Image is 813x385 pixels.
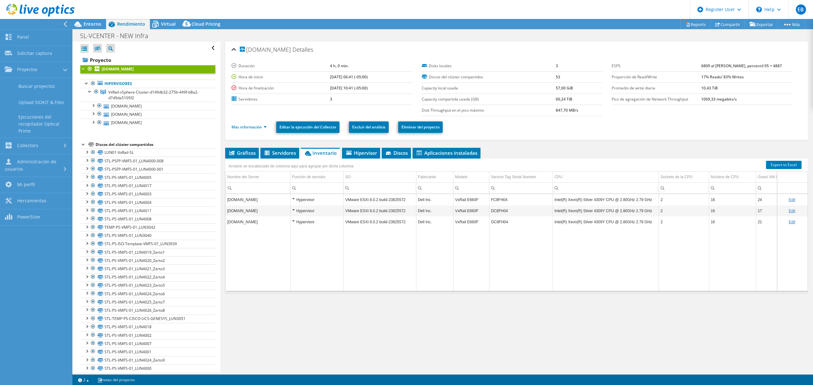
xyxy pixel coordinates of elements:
[80,157,215,165] a: STL-PSFP-VMFS-01_LUN4000-008
[80,232,215,240] a: STL-PS-VMFS-01_LUN3040
[709,182,756,193] td: Column Núcleos de CPU, Filter cell
[756,194,803,205] td: Column Guest VM Count, Value 24
[290,216,343,227] td: Column Función de servidor, Value Hypervisor
[232,74,330,80] label: Hora de inicio
[225,216,290,227] td: Column Nombre del Server, Value sl-esxi-03.bpna.popularinc.net
[553,172,659,183] td: CPU Column
[330,63,349,69] b: 4 h, 0 min.
[80,273,215,281] a: STL-PS-VMFS-01_LUN4022_Zerto4
[612,63,701,69] label: ESPS
[225,172,290,183] td: Nombre del Server Column
[422,85,556,91] label: Capacity local usada
[709,216,756,227] td: Column Núcleos de CPU, Value 16
[789,198,795,202] a: Edit
[292,196,342,204] div: Hypervisor
[80,256,215,264] a: STL-PS-VMFS-01_LUN4020_Zerto2
[225,182,290,193] td: Column Nombre del Server, Filter cell
[80,290,215,298] a: STL-PS-VMFS-01_LUN4024_Zerto6
[612,85,701,91] label: Promedio de write diaria
[290,194,343,205] td: Column Función de servidor, Value Hypervisor
[710,19,745,29] a: Compartir
[80,331,215,339] a: STL-PS-VMFS-01_LUN4002
[701,85,718,91] b: 10,43 TiB
[80,298,215,306] a: STL-PS-VMFS-01_LUN4025_Zerto7
[553,182,659,193] td: Column CPU, Filter cell
[108,89,198,101] span: VxRail-vSphere-Cluster-d149db32-275b-449f-b8a2-d7d9da5105f2
[290,172,343,183] td: Función de servidor Column
[343,205,416,216] td: Column SO, Value VMware ESXi 8.0.2 build-23825572
[80,110,215,118] a: [DOMAIN_NAME]
[345,150,377,156] span: Hipervisor
[232,63,330,69] label: Duración
[343,182,416,193] td: Column SO, Filter cell
[80,306,215,314] a: STL-PS-VMFS-01_LUN4026_Zerto8
[556,63,558,69] b: 3
[80,356,215,364] a: STL-PS-VMFS-01_LUN4024_Zerto9
[330,74,368,80] b: [DATE] 06:41 (-05:00)
[290,205,343,216] td: Column Función de servidor, Value Hypervisor
[80,65,215,73] a: [DOMAIN_NAME]
[422,74,556,80] label: Discos del clúster compartidos
[453,194,489,205] td: Column Modelo, Value VxRail E660F
[240,47,291,53] span: [DOMAIN_NAME]
[80,119,215,127] a: [DOMAIN_NAME]
[74,376,93,384] a: 2
[80,315,215,323] a: STL-TEMP-PS-CISCO-UCS-GENESYS_LUN3051
[232,96,330,102] label: Servidores
[276,121,339,133] a: Editar la ejecución del Collector
[191,21,220,27] span: Cloud Pricing
[416,194,453,205] td: Column Fabricante, Value Dell Inc.
[343,172,416,183] td: SO Column
[93,376,139,384] a: notas del proyecto
[345,173,351,181] div: SO
[796,4,806,15] span: EB
[80,348,215,356] a: STL-PS-VMFS-01_LUN4001
[228,150,256,156] span: Gráficos
[422,107,556,114] label: Disk Throughput en el pico máximo
[661,173,693,181] div: Sockets de la CPU
[659,205,709,216] td: Column Sockets de la CPU, Value 2
[758,173,786,181] div: Guest VM Count
[709,194,756,205] td: Column Núcleos de CPU, Value 16
[554,173,562,181] div: CPU
[80,165,215,173] a: STL-PSFP-VMFS-01_LUN4000-001
[343,194,416,205] td: Column SO, Value VMware ESXi 8.0.2 build-23825572
[701,63,782,69] b: 6809 al [PERSON_NAME], percentil 95 = 4887
[745,19,778,29] a: Exportar
[422,96,556,102] label: Capacity compartida usada (GB)
[80,148,215,157] a: LUN01-VxRail-SL
[416,216,453,227] td: Column Fabricante, Value Dell Inc.
[612,74,701,80] label: Proporción de Read/Write
[102,66,134,72] b: [DOMAIN_NAME]
[80,281,215,290] a: STL-PS-VMFS-01_LUN4023_Zerto5
[709,172,756,183] td: Núcleos de CPU Column
[398,121,443,133] a: Eliminar del proyecto
[756,172,803,183] td: Guest VM Count Column
[77,32,158,39] h1: SL-VCENTER - NEW Infra
[264,150,296,156] span: Servidores
[553,194,659,205] td: Column CPU, Value Intel(R) Xeon(R) Silver 4309Y CPU @ 2.80GHz 2.79 GHz
[416,205,453,216] td: Column Fabricante, Value Dell Inc.
[225,205,290,216] td: Column Nombre del Server, Value sl-esxi-02.bpna.popularinc.net
[80,102,215,110] a: [DOMAIN_NAME]
[422,63,556,69] label: Disks locales
[453,182,489,193] td: Column Modelo, Filter cell
[80,364,215,373] a: STL-PS-VMFS-01_LUN4000
[659,172,709,183] td: Sockets de la CPU Column
[709,205,756,216] td: Column Núcleos de CPU, Value 16
[385,150,408,156] span: Discos
[659,216,709,227] td: Column Sockets de la CPU, Value 2
[232,85,330,91] label: Hora de finalización
[161,21,176,27] span: Virtual
[701,74,744,80] b: 17% Reads/ 83% Writes
[232,124,267,130] a: Más información
[80,198,215,206] a: STL-PS-VMFS-01_LUN4004
[553,205,659,216] td: Column CPU, Value Intel(R) Xeon(R) Silver 4309Y CPU @ 2.80GHz 2.79 GHz
[416,182,453,193] td: Column Fabricante, Filter cell
[489,182,553,193] td: Column Service Tag Serial Number, Filter cell
[789,209,795,213] a: Edit
[756,182,803,193] td: Column Guest VM Count, Filter cell
[756,7,762,12] svg: \n
[225,194,290,205] td: Column Nombre del Server, Value sl-esxi-01.bpna.popularinc.net
[553,216,659,227] td: Column CPU, Value Intel(R) Xeon(R) Silver 4309Y CPU @ 2.80GHz 2.79 GHz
